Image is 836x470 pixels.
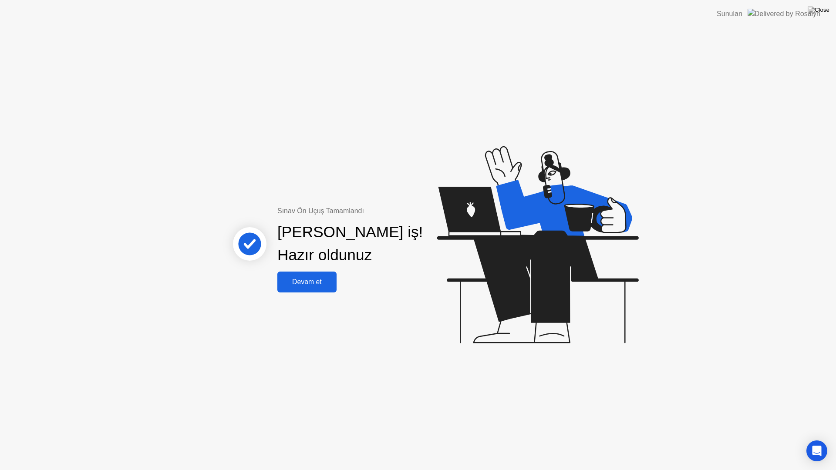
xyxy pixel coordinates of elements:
div: [PERSON_NAME] iş! Hazır oldunuz [277,221,423,267]
button: Devam et [277,272,337,292]
img: Close [808,7,829,13]
div: Open Intercom Messenger [806,440,827,461]
div: Devam et [280,278,334,286]
img: Delivered by Rosalyn [748,9,820,19]
div: Sınav Ön Uçuş Tamamlandı [277,206,457,216]
div: Sunulan [717,9,742,19]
